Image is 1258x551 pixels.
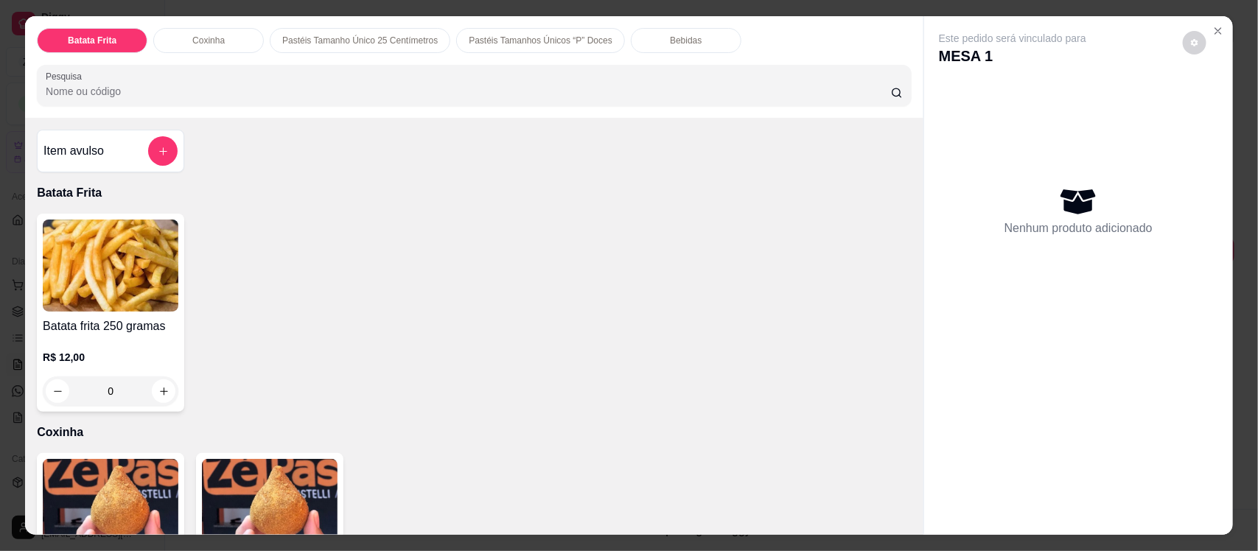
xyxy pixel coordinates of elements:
[202,459,338,551] img: product-image
[1183,31,1206,55] button: decrease-product-quantity
[939,31,1086,46] p: Este pedido será vinculado para
[148,136,178,166] button: add-separate-item
[43,350,178,365] p: R$ 12,00
[43,459,178,551] img: product-image
[1206,19,1230,43] button: Close
[43,220,178,312] img: product-image
[37,424,912,441] p: Coxinha
[192,35,225,46] p: Coxinha
[46,84,891,99] input: Pesquisa
[46,70,87,83] label: Pesquisa
[939,46,1086,66] p: MESA 1
[43,142,104,160] h4: Item avulso
[282,35,438,46] p: Pastéis Tamanho Único 25 Centímetros
[68,35,116,46] p: Batata Frita
[37,184,912,202] p: Batata Frita
[43,317,178,335] h4: Batata frita 250 gramas
[1004,220,1153,237] p: Nenhum produto adicionado
[670,35,702,46] p: Bebidas
[469,35,612,46] p: Pastéis Tamanhos Únicos “P” Doces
